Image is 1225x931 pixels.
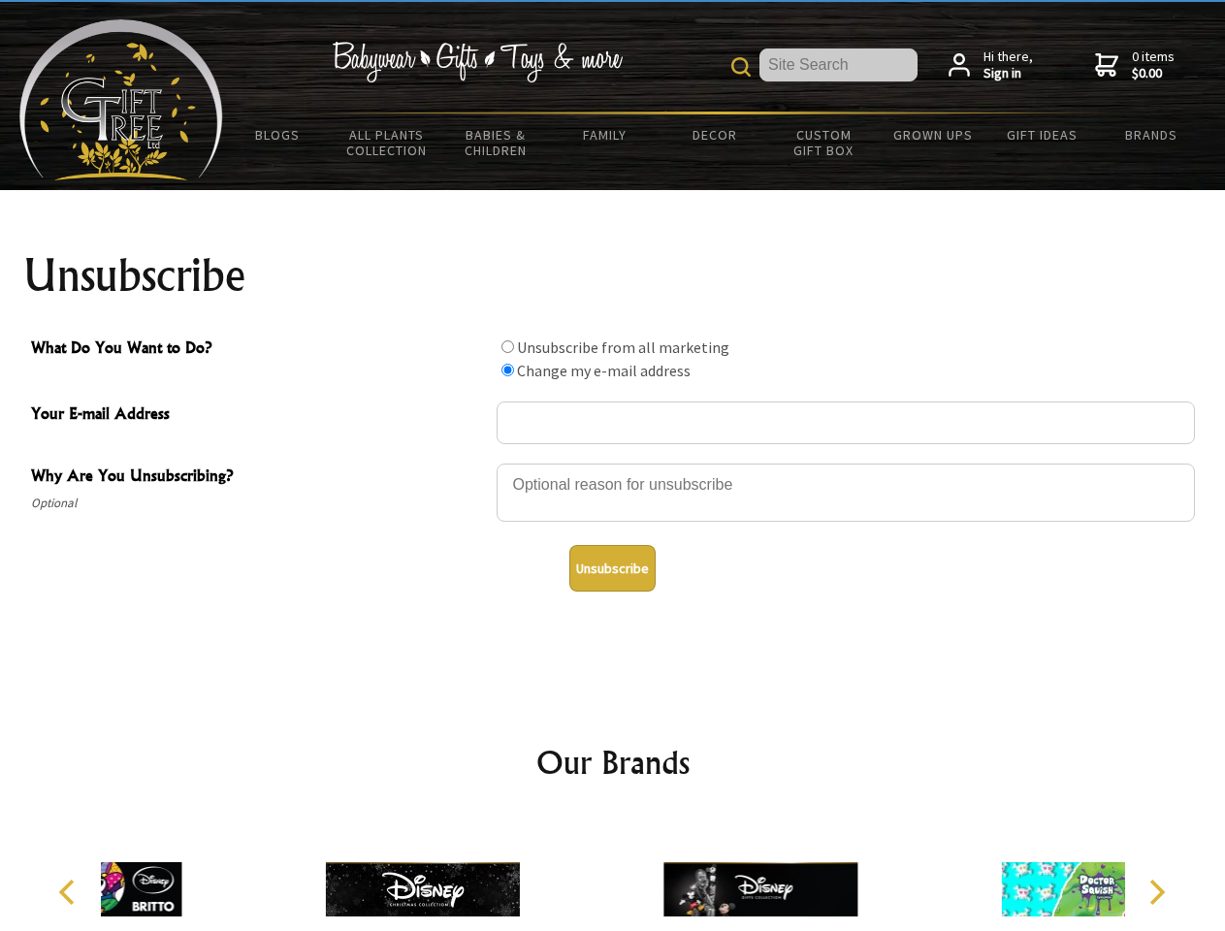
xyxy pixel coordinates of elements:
[23,252,1203,299] h1: Unsubscribe
[949,48,1033,82] a: Hi there,Sign in
[1095,48,1175,82] a: 0 items$0.00
[1135,871,1177,914] button: Next
[517,337,729,357] label: Unsubscribe from all marketing
[31,336,487,364] span: What Do You Want to Do?
[31,464,487,492] span: Why Are You Unsubscribing?
[1097,114,1207,155] a: Brands
[1132,65,1175,82] strong: $0.00
[31,492,487,515] span: Optional
[501,364,514,376] input: What Do You Want to Do?
[551,114,661,155] a: Family
[1132,48,1175,82] span: 0 items
[223,114,333,155] a: BLOGS
[19,19,223,180] img: Babyware - Gifts - Toys and more...
[497,464,1195,522] textarea: Why Are You Unsubscribing?
[660,114,769,155] a: Decor
[441,114,551,171] a: Babies & Children
[497,401,1195,444] input: Your E-mail Address
[333,114,442,171] a: All Plants Collection
[569,545,656,592] button: Unsubscribe
[983,48,1033,82] span: Hi there,
[501,340,514,353] input: What Do You Want to Do?
[517,361,691,380] label: Change my e-mail address
[39,739,1187,786] h2: Our Brands
[983,65,1033,82] strong: Sign in
[987,114,1097,155] a: Gift Ideas
[48,871,91,914] button: Previous
[769,114,879,171] a: Custom Gift Box
[332,42,623,82] img: Babywear - Gifts - Toys & more
[31,401,487,430] span: Your E-mail Address
[731,57,751,77] img: product search
[878,114,987,155] a: Grown Ups
[759,48,918,81] input: Site Search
